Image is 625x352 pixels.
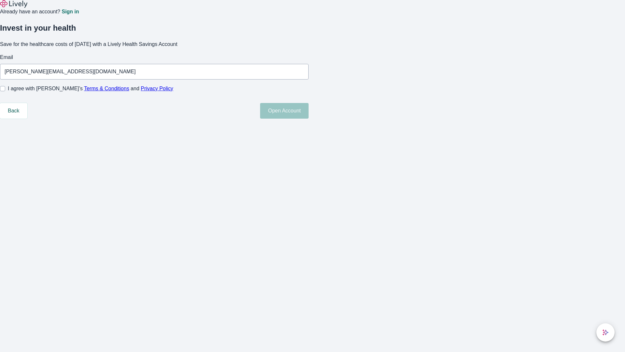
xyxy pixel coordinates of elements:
[596,323,615,342] button: chat
[602,329,609,336] svg: Lively AI Assistant
[62,9,79,14] a: Sign in
[141,86,174,91] a: Privacy Policy
[8,85,173,93] span: I agree with [PERSON_NAME]’s and
[84,86,129,91] a: Terms & Conditions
